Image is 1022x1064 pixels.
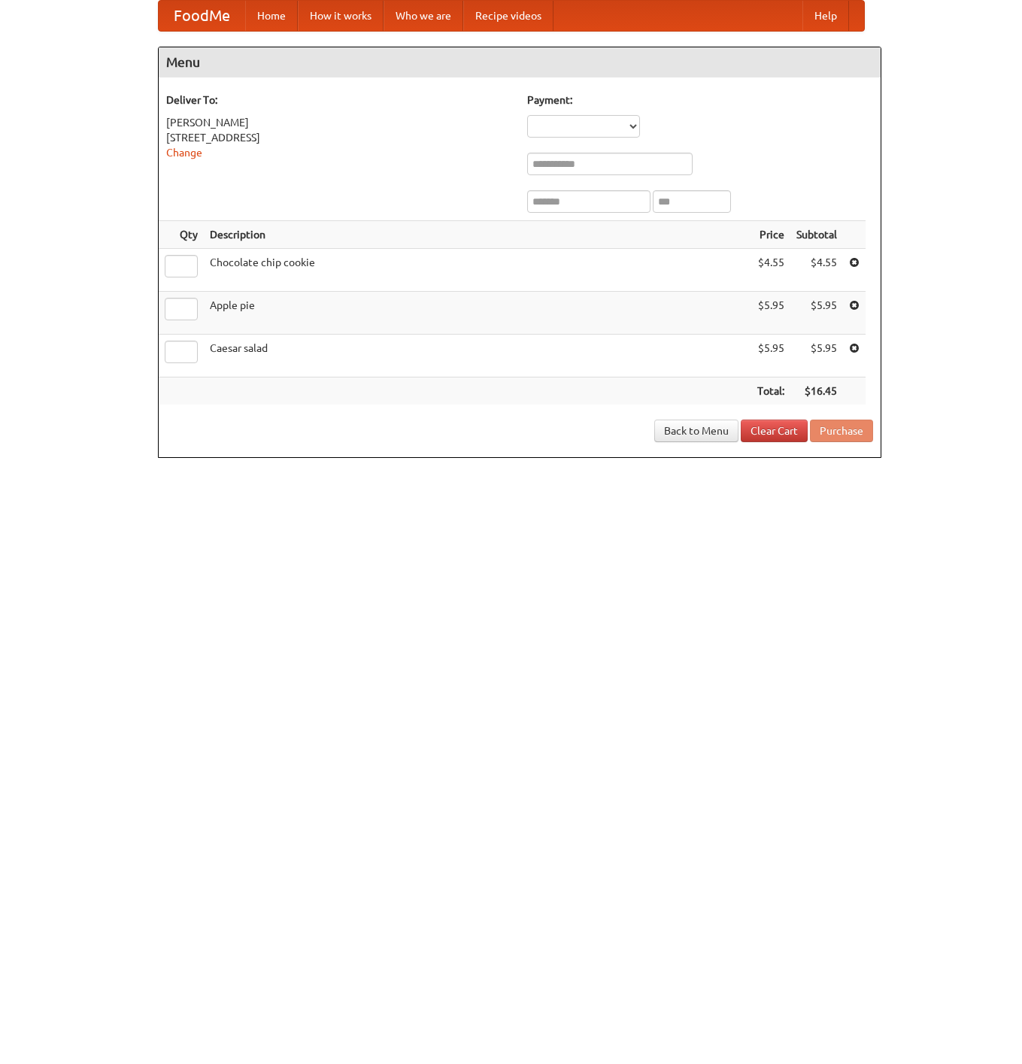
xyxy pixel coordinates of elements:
[751,249,790,292] td: $4.55
[298,1,384,31] a: How it works
[166,92,512,108] h5: Deliver To:
[790,292,843,335] td: $5.95
[166,115,512,130] div: [PERSON_NAME]
[810,420,873,442] button: Purchase
[790,335,843,377] td: $5.95
[159,47,881,77] h4: Menu
[751,221,790,249] th: Price
[790,249,843,292] td: $4.55
[751,292,790,335] td: $5.95
[384,1,463,31] a: Who we are
[166,130,512,145] div: [STREET_ADDRESS]
[802,1,849,31] a: Help
[741,420,808,442] a: Clear Cart
[159,1,245,31] a: FoodMe
[204,292,751,335] td: Apple pie
[245,1,298,31] a: Home
[654,420,738,442] a: Back to Menu
[204,249,751,292] td: Chocolate chip cookie
[790,221,843,249] th: Subtotal
[166,147,202,159] a: Change
[527,92,873,108] h5: Payment:
[751,335,790,377] td: $5.95
[204,221,751,249] th: Description
[463,1,553,31] a: Recipe videos
[751,377,790,405] th: Total:
[204,335,751,377] td: Caesar salad
[159,221,204,249] th: Qty
[790,377,843,405] th: $16.45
